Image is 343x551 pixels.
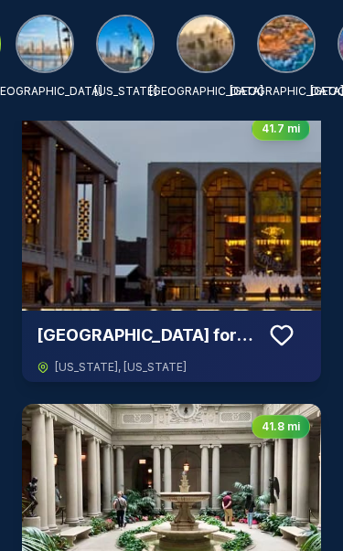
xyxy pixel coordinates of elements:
[55,360,187,375] span: [US_STATE] , [US_STATE]
[178,16,233,71] img: Los Angeles
[262,122,300,136] span: 41.7 mi
[262,419,300,434] span: 41.8 mi
[94,84,157,99] p: [US_STATE]
[37,323,257,348] h3: [GEOGRAPHIC_DATA] for the Performing Arts
[149,84,263,99] p: [GEOGRAPHIC_DATA]
[17,16,72,71] img: San Diego
[98,16,153,71] img: New York
[259,16,314,71] img: Orange County
[22,106,321,311] img: Lincoln Center for the Performing Arts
